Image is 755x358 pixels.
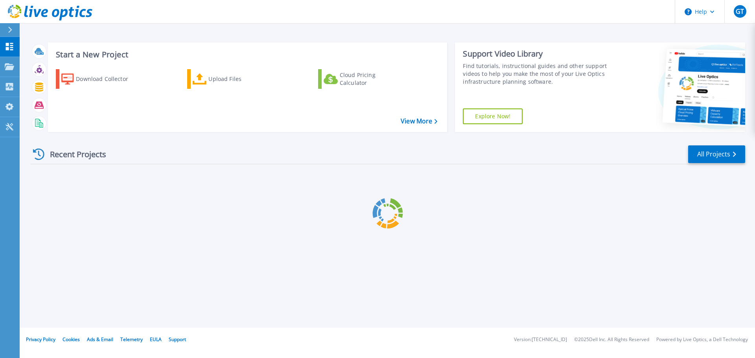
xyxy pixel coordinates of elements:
a: Telemetry [120,336,143,343]
a: Cookies [63,336,80,343]
div: Support Video Library [463,49,611,59]
a: Privacy Policy [26,336,55,343]
a: EULA [150,336,162,343]
a: Support [169,336,186,343]
div: Download Collector [76,71,139,87]
li: Powered by Live Optics, a Dell Technology [656,337,748,342]
a: All Projects [688,145,745,163]
div: Recent Projects [30,145,117,164]
div: Find tutorials, instructional guides and other support videos to help you make the most of your L... [463,62,611,86]
a: Upload Files [187,69,275,89]
div: Upload Files [208,71,271,87]
a: Cloud Pricing Calculator [318,69,406,89]
a: Ads & Email [87,336,113,343]
span: GT [736,8,744,15]
a: Explore Now! [463,108,523,124]
a: View More [401,117,437,125]
a: Download Collector [56,69,144,89]
div: Cloud Pricing Calculator [340,71,403,87]
li: © 2025 Dell Inc. All Rights Reserved [574,337,649,342]
li: Version: [TECHNICAL_ID] [514,337,567,342]
h3: Start a New Project [56,50,437,59]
